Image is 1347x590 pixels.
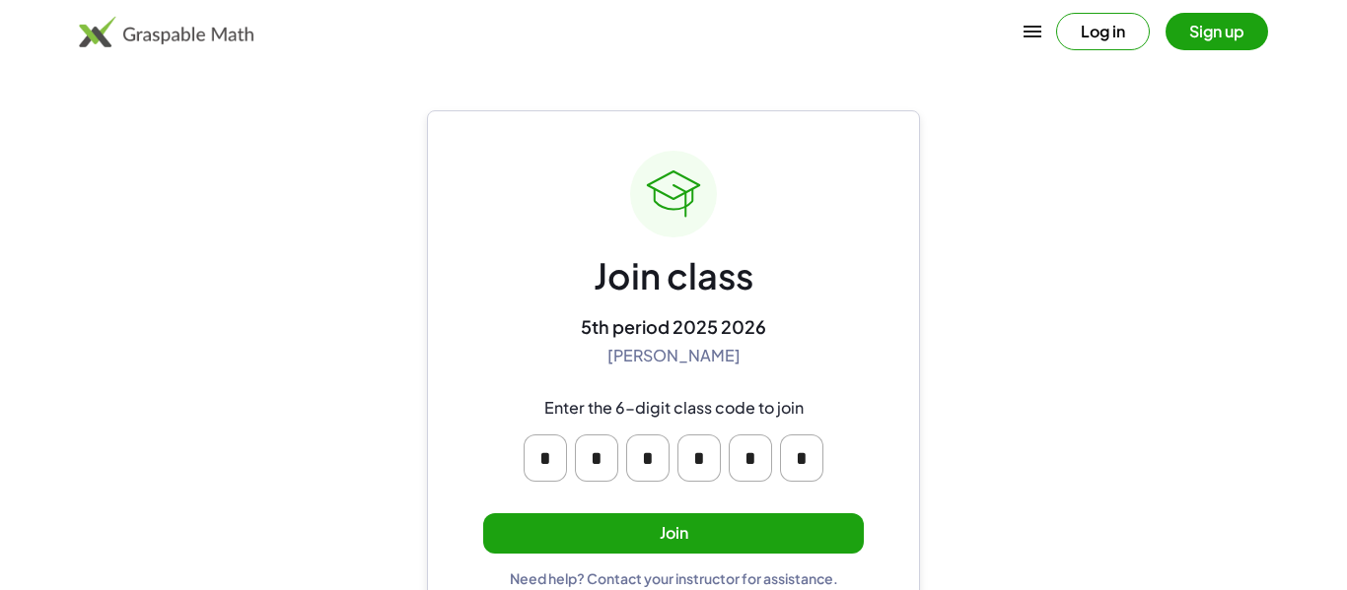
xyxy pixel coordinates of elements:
div: [PERSON_NAME] [607,346,741,366]
div: 5th period 2025 2026 [581,315,766,338]
div: Need help? Contact your instructor for assistance. [510,569,838,587]
div: Join class [594,253,753,299]
button: Join [483,513,864,554]
button: Log in [1056,13,1150,50]
button: Sign up [1166,13,1268,50]
div: Enter the 6-digit class code to join [544,398,804,419]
